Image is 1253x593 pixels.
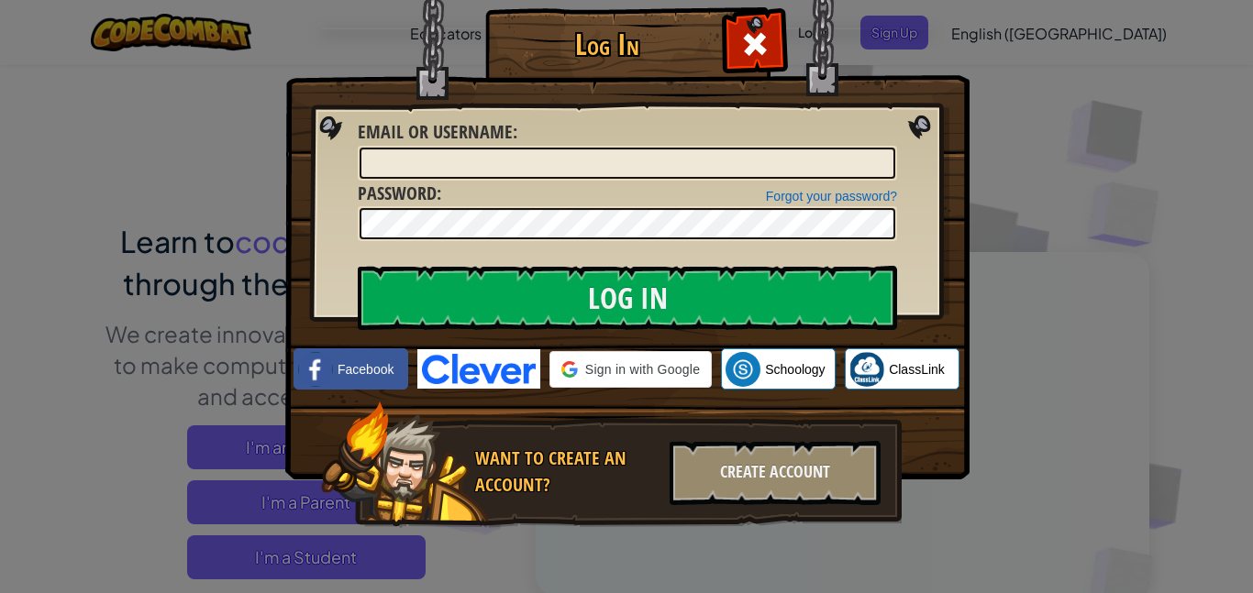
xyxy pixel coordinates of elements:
[475,445,659,498] div: Want to create an account?
[298,352,333,387] img: facebook_small.png
[726,352,760,387] img: schoology.png
[766,189,897,203] a: Forgot your password?
[889,360,945,379] span: ClassLink
[549,351,712,388] div: Sign in with Google
[765,360,825,379] span: Schoology
[585,360,700,379] span: Sign in with Google
[358,266,897,330] input: Log In
[490,28,724,60] h1: Log In
[358,181,437,205] span: Password
[358,119,517,146] label: :
[417,349,540,389] img: clever-logo-blue.png
[358,181,441,207] label: :
[849,352,884,387] img: classlink-logo-small.png
[358,119,513,144] span: Email or Username
[338,360,394,379] span: Facebook
[670,441,881,505] div: Create Account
